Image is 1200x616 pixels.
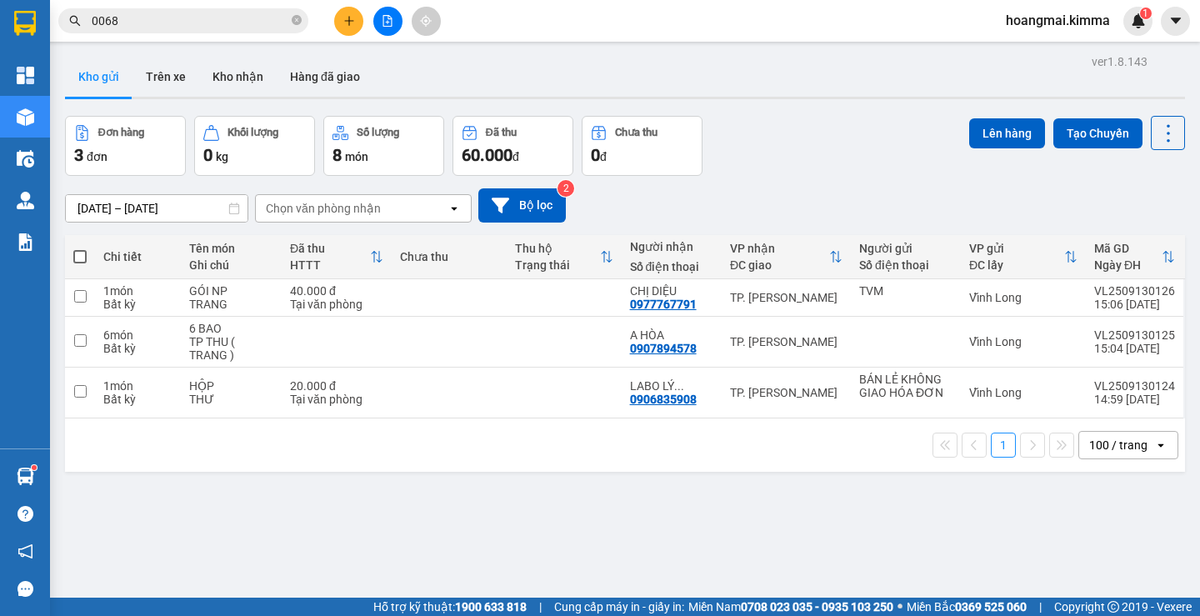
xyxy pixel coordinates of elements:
div: VL2509130126 [1094,284,1175,298]
img: warehouse-icon [17,468,34,485]
strong: 1900 633 818 [455,600,527,613]
div: HTTT [290,258,370,272]
th: Toggle SortBy [282,235,392,279]
span: question-circle [17,506,33,522]
div: TP. [PERSON_NAME] [730,386,842,399]
div: LABO LÝ THƯỜNG KIỆT [630,379,713,393]
svg: open [447,202,461,215]
div: Đã thu [290,242,370,255]
span: close-circle [292,15,302,25]
div: Vĩnh Long [969,386,1077,399]
div: 40.000 đ [290,284,383,298]
div: Trạng thái [515,258,600,272]
div: ver 1.8.143 [1092,53,1147,71]
button: Tạo Chuyến [1053,118,1142,148]
div: TP. [PERSON_NAME] [730,335,842,348]
img: warehouse-icon [17,192,34,209]
button: Kho gửi [65,57,132,97]
button: 1 [991,433,1016,458]
span: caret-down [1168,13,1183,28]
span: message [17,581,33,597]
div: TP THU ( TRANG ) [189,335,273,362]
th: Toggle SortBy [1086,235,1183,279]
span: 8 [332,145,342,165]
div: Thu hộ [515,242,600,255]
div: 1 món [103,284,172,298]
button: Bộ lọc [478,188,566,223]
div: GÓI NP [189,284,273,298]
div: 6 BAO [189,322,273,335]
div: Ghi chú [189,258,273,272]
div: ĐC giao [730,258,829,272]
button: Khối lượng0kg [194,116,315,176]
span: đơn [87,150,107,163]
div: CHỊ DIỆU [630,284,713,298]
div: 100 / trang [1089,437,1147,453]
span: 0 [591,145,600,165]
span: đ [512,150,519,163]
div: 6 món [103,328,172,342]
div: TVM [859,284,952,298]
span: plus [343,15,355,27]
span: search [69,15,81,27]
div: Đơn hàng [98,127,144,138]
button: Đơn hàng3đơn [65,116,186,176]
div: 0977767791 [630,298,697,311]
img: logo-vxr [14,11,36,36]
span: close-circle [292,13,302,29]
th: Toggle SortBy [961,235,1086,279]
div: Vĩnh Long [969,335,1077,348]
button: Chưa thu0đ [582,116,702,176]
button: Số lượng8món [323,116,444,176]
div: Đã thu [486,127,517,138]
strong: 0369 525 060 [955,600,1027,613]
div: Bất kỳ [103,298,172,311]
div: TP. [PERSON_NAME] [730,291,842,304]
img: warehouse-icon [17,108,34,126]
span: | [1039,598,1042,616]
div: Số điện thoại [630,260,713,273]
button: plus [334,7,363,36]
div: VL2509130125 [1094,328,1175,342]
div: A HÒA [630,328,713,342]
div: Người gửi [859,242,952,255]
div: VP nhận [730,242,829,255]
div: TRANG [189,298,273,311]
div: Bất kỳ [103,393,172,406]
svg: open [1154,438,1167,452]
strong: 0708 023 035 - 0935 103 250 [741,600,893,613]
input: Select a date range. [66,195,247,222]
div: 0907894578 [630,342,697,355]
div: 15:06 [DATE] [1094,298,1175,311]
span: kg [216,150,228,163]
span: | [539,598,542,616]
div: Khối lượng [227,127,278,138]
img: icon-new-feature [1131,13,1146,28]
button: Trên xe [132,57,199,97]
span: 1 [1142,8,1148,19]
th: Toggle SortBy [507,235,622,279]
button: Kho nhận [199,57,277,97]
button: Hàng đã giao [277,57,373,97]
span: file-add [382,15,393,27]
div: Số điện thoại [859,258,952,272]
div: Chưa thu [400,250,498,263]
div: HỘP [189,379,273,393]
button: Lên hàng [969,118,1045,148]
div: Tại văn phòng [290,298,383,311]
span: hoangmai.kimma [992,10,1123,31]
div: VL2509130124 [1094,379,1175,393]
span: đ [600,150,607,163]
button: file-add [373,7,402,36]
div: Chọn văn phòng nhận [266,200,381,217]
span: 60.000 [462,145,512,165]
img: solution-icon [17,233,34,251]
span: 0 [203,145,212,165]
span: aim [420,15,432,27]
div: Tên món [189,242,273,255]
div: Người nhận [630,240,713,253]
div: 0906835908 [630,393,697,406]
button: aim [412,7,441,36]
sup: 1 [1140,8,1152,19]
div: Số lượng [357,127,399,138]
